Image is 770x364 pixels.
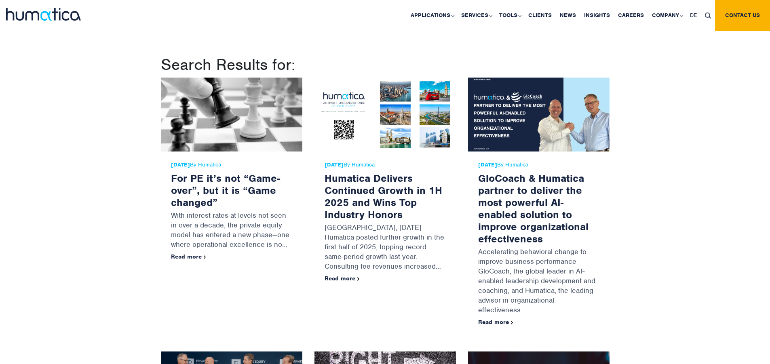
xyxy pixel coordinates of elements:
[325,162,446,168] span: By Humatica
[478,318,513,326] a: Read more
[468,78,610,151] img: GloCoach & Humatica partner to deliver the most powerful AI-enabled solution to improve organizat...
[705,13,711,19] img: search_icon
[357,277,360,281] img: arrowicon
[325,221,446,275] p: [GEOGRAPHIC_DATA], [DATE] – Humatica posted further growth in the first half of 2025, topping rec...
[161,55,610,74] h1: Search Results for:
[6,8,81,21] img: logo
[478,161,497,168] strong: [DATE]
[325,172,442,221] a: Humatica Delivers Continued Growth in 1H 2025 and Wins Top Industry Honors
[171,162,292,168] span: By Humatica
[171,208,292,253] p: With interest rates at levels not seen in over a decade, the private equity model has entered a n...
[204,255,206,259] img: arrowicon
[325,275,360,282] a: Read more
[478,172,589,245] a: GloCoach & Humatica partner to deliver the most powerful AI-enabled solution to improve organizat...
[325,161,344,168] strong: [DATE]
[511,321,513,324] img: arrowicon
[478,162,599,168] span: By Humatica
[171,172,280,209] a: For PE it’s not “Game-over”, but it is “Game changed”
[314,78,456,151] img: Humatica Delivers Continued Growth in 1H 2025 and Wins Top Industry Honors
[690,12,697,19] span: DE
[171,161,190,168] strong: [DATE]
[171,253,206,260] a: Read more
[161,78,302,151] img: For PE it’s not “Game-over”, but it is “Game changed”
[478,245,599,319] p: Accelerating behavioral change to improve business performance GloCoach, the global leader in AI-...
